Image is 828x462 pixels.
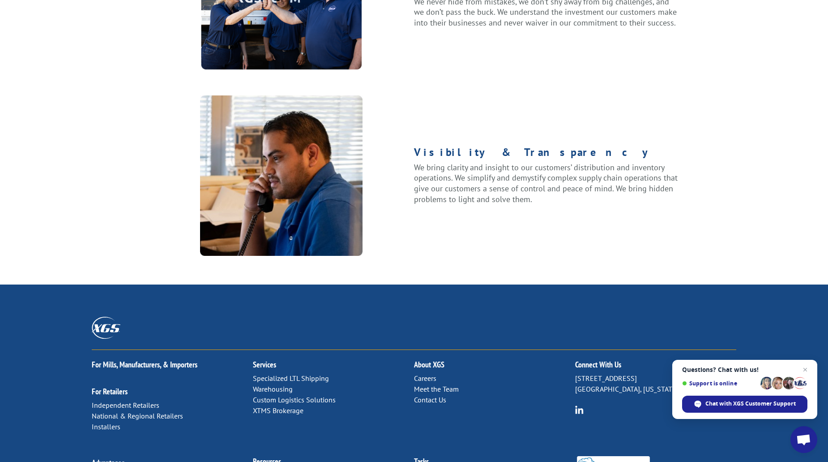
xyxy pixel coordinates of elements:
a: Contact Us [414,395,446,404]
img: a-7305087@2x [200,95,363,256]
div: Open chat [790,426,817,453]
h1: Visibility & Transparency [414,147,679,162]
p: [STREET_ADDRESS] [GEOGRAPHIC_DATA], [US_STATE] 37421 [575,373,736,395]
span: Close chat [800,364,811,375]
a: Specialized LTL Shipping [253,374,329,383]
div: Chat with XGS Customer Support [682,396,807,413]
span: Chat with XGS Customer Support [705,400,796,408]
span: Support is online [682,380,757,387]
p: We bring clarity and insight to our customers’ distribution and inventory operations. We simplify... [414,162,679,205]
a: Custom Logistics Solutions [253,395,336,404]
a: Services [253,359,276,370]
a: For Mills, Manufacturers, & Importers [92,359,197,370]
a: Installers [92,422,120,431]
a: Independent Retailers [92,401,159,410]
img: XGS_Logos_ALL_2024_All_White [92,317,120,339]
h2: Connect With Us [575,361,736,373]
a: National & Regional Retailers [92,411,183,420]
a: Meet the Team [414,384,459,393]
span: Questions? Chat with us! [682,366,807,373]
a: XTMS Brokerage [253,406,303,415]
a: For Retailers [92,386,128,397]
img: group-6 [575,406,584,414]
a: Warehousing [253,384,293,393]
a: Careers [414,374,436,383]
a: About XGS [414,359,444,370]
